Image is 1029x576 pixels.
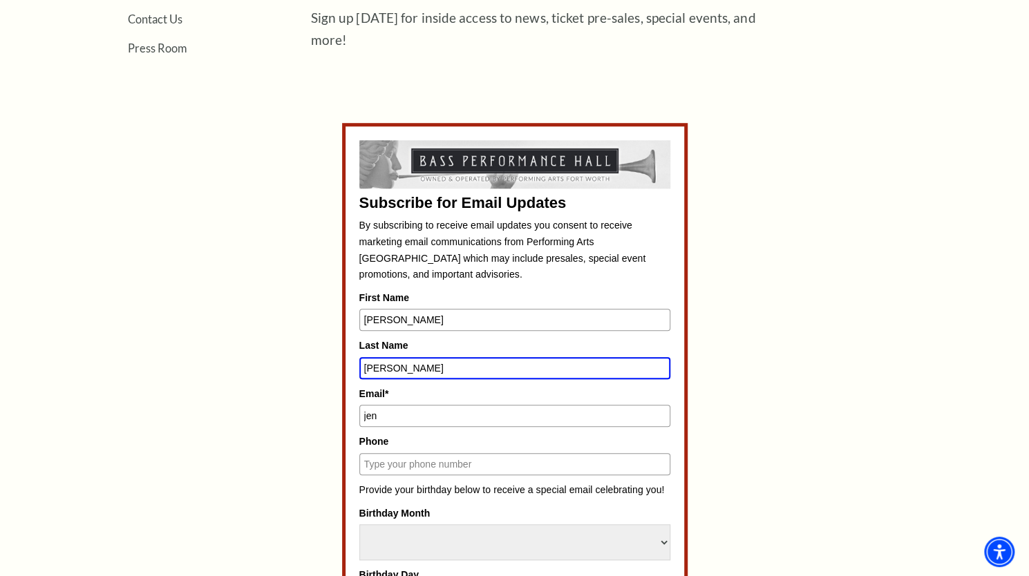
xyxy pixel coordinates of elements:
[311,7,760,51] p: Sign up [DATE] for inside access to news, ticket pre-sales, special events, and more!
[359,405,670,427] input: Type your email
[359,290,670,305] label: First Name
[359,218,670,282] p: By subscribing to receive email updates you consent to receive marketing email communications fro...
[359,386,670,401] label: Email*
[359,506,670,521] label: Birthday Month
[359,434,670,449] label: Phone
[359,357,670,379] input: Type your last name
[359,309,670,331] input: Type your first name
[128,41,187,55] a: Press Room
[359,338,670,353] label: Last Name
[128,12,182,26] a: Contact Us
[359,482,670,499] p: Provide your birthday below to receive a special email celebrating you!
[359,453,670,475] input: Type your phone number
[359,140,670,189] img: Subscribe for Email Updates
[984,537,1014,567] div: Accessibility Menu
[359,195,670,211] div: Subscribe for Email Updates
